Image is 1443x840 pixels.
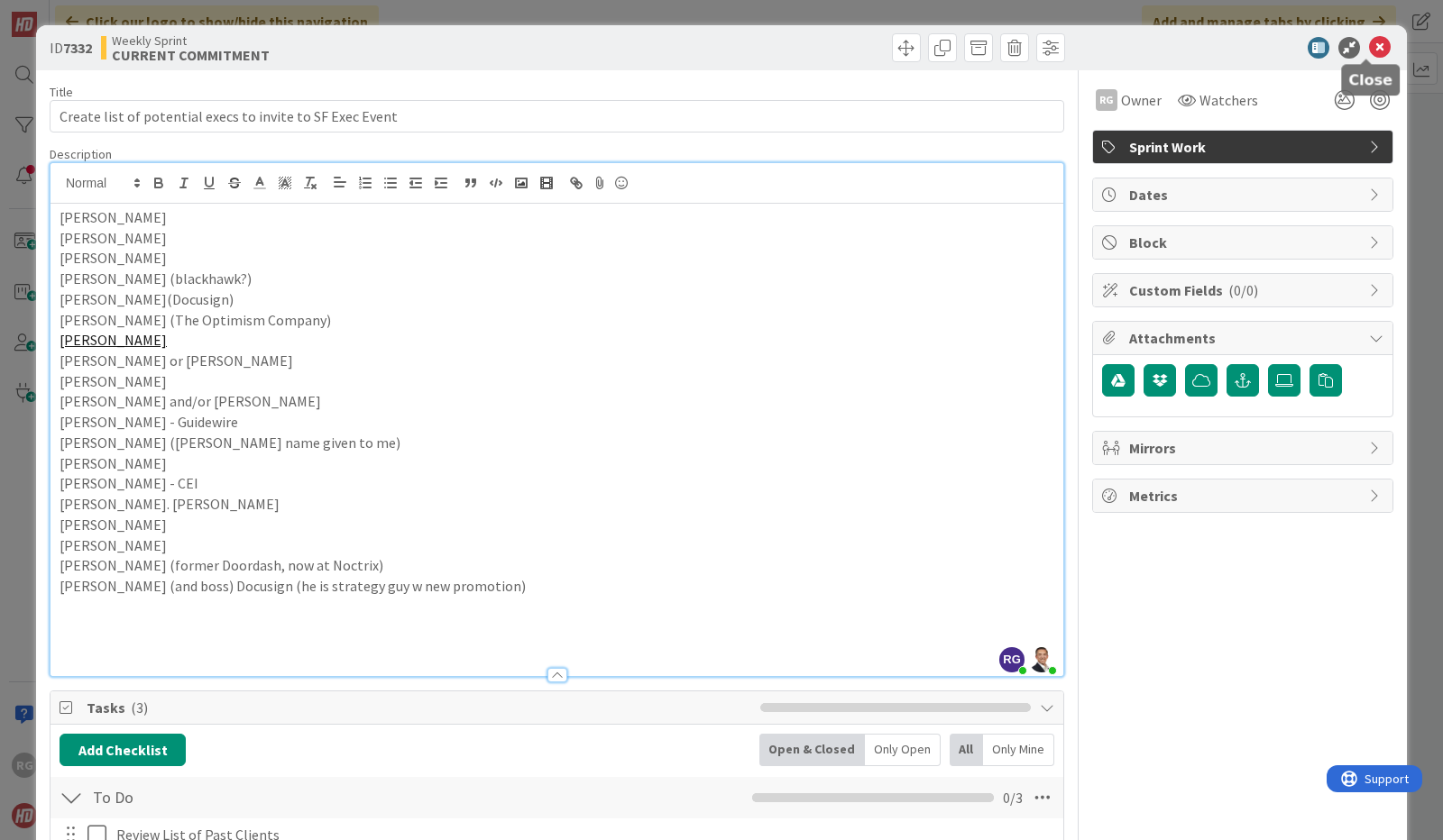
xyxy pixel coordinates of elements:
[50,37,92,59] span: ID
[1003,787,1023,808] span: 0 / 3
[1348,71,1392,88] h5: Close
[1129,184,1360,205] span: Dates
[60,473,1054,494] p: [PERSON_NAME] - CEI
[50,100,1064,132] input: type card name here...
[60,433,1054,453] p: [PERSON_NAME] ([PERSON_NAME] name given to me)
[112,33,270,48] span: Weekly Sprint
[983,734,1054,766] div: Only Mine
[1096,89,1117,111] div: RG
[60,391,1054,412] p: [PERSON_NAME] and/or [PERSON_NAME]
[60,207,1054,228] p: [PERSON_NAME]
[87,697,751,718] span: Tasks
[60,289,1054,310] p: [PERSON_NAME](Docusign)
[60,555,1054,576] p: [PERSON_NAME] (former Doordash, now at Noctrix)
[60,412,1054,433] p: [PERSON_NAME] - Guidewire
[60,331,167,349] a: [PERSON_NAME]
[60,535,1054,556] p: [PERSON_NAME]
[50,84,73,100] label: Title
[60,310,1054,331] p: [PERSON_NAME] (The Optimism Company)
[112,48,270,62] b: CURRENT COMMITMENT
[60,453,1054,474] p: [PERSON_NAME]
[999,647,1025,672] span: RG
[1129,136,1360,158] span: Sprint Work
[1129,437,1360,459] span: Mirrors
[1129,485,1360,507] span: Metrics
[865,734,941,766] div: Only Open
[1199,89,1258,111] span: Watchers
[131,698,148,717] span: ( 3 )
[1121,89,1162,111] span: Owner
[63,39,92,57] b: 7332
[60,515,1054,535] p: [PERSON_NAME]
[60,351,1054,371] p: [PERSON_NAME] or [PERSON_NAME]
[60,494,1054,515] p: [PERSON_NAME]. [PERSON_NAME]
[60,248,1054,269] p: [PERSON_NAME]
[950,734,983,766] div: All
[1129,232,1360,253] span: Block
[38,3,82,24] span: Support
[87,781,492,814] input: Add Checklist...
[1228,281,1258,299] span: ( 0/0 )
[1129,327,1360,349] span: Attachments
[1029,647,1054,672] img: UCWZD98YtWJuY0ewth2JkLzM7ZIabXpM.png
[60,371,1054,392] p: [PERSON_NAME]
[60,228,1054,249] p: [PERSON_NAME]
[60,576,1054,597] p: [PERSON_NAME] (and boss) Docusign (he is strategy guy w new promotion)
[60,734,186,766] button: Add Checklist
[1129,279,1360,301] span: Custom Fields
[60,269,1054,289] p: [PERSON_NAME] (blackhawk?)
[759,734,865,766] div: Open & Closed
[50,146,112,162] span: Description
